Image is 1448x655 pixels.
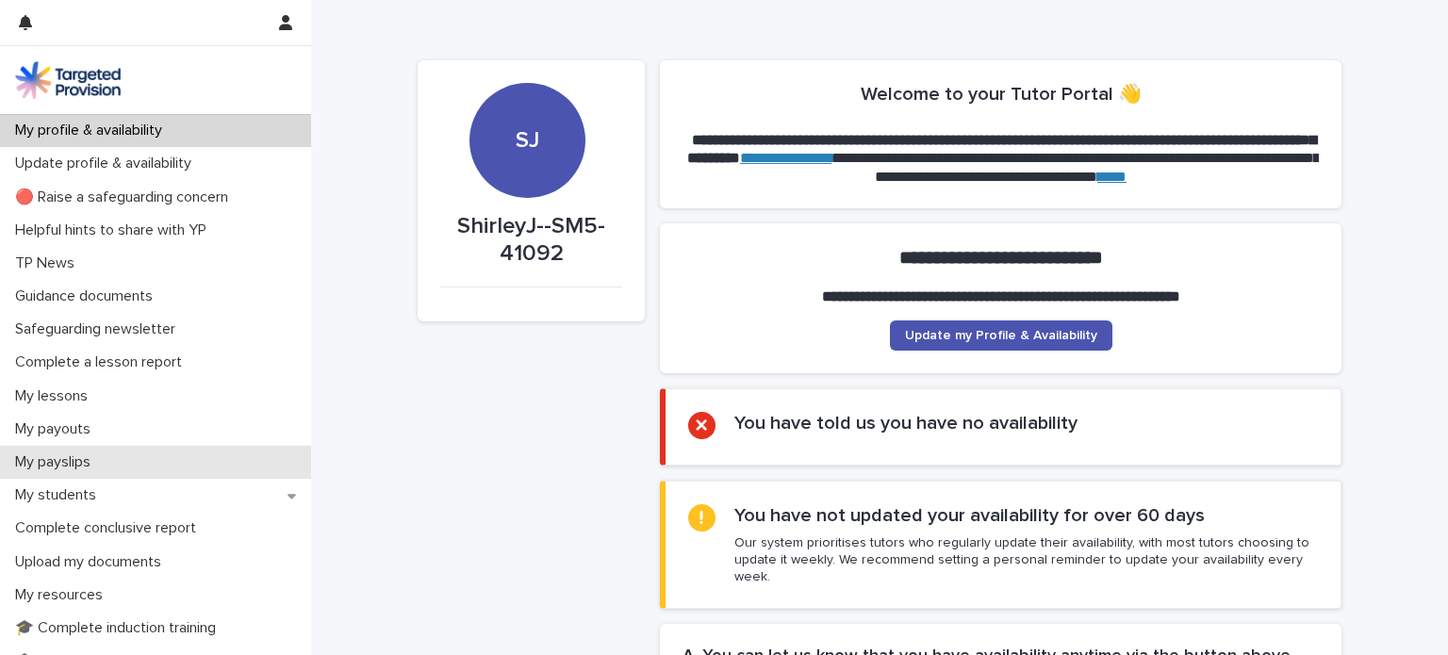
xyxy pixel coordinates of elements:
[8,553,176,571] p: Upload my documents
[8,188,243,206] p: 🔴 Raise a safeguarding concern
[861,83,1142,106] h2: Welcome to your Tutor Portal 👋
[8,486,111,504] p: My students
[8,387,103,405] p: My lessons
[8,586,118,604] p: My resources
[734,534,1318,586] p: Our system prioritises tutors who regularly update their availability, with most tutors choosing ...
[469,12,584,155] div: SJ
[15,61,121,99] img: M5nRWzHhSzIhMunXDL62
[8,453,106,471] p: My payslips
[8,519,211,537] p: Complete conclusive report
[8,320,190,338] p: Safeguarding newsletter
[8,254,90,272] p: TP News
[734,504,1205,527] h2: You have not updated your availability for over 60 days
[8,122,177,139] p: My profile & availability
[8,420,106,438] p: My payouts
[8,221,222,239] p: Helpful hints to share with YP
[8,155,206,172] p: Update profile & availability
[440,213,622,268] p: ShirleyJ--SM5-41092
[8,287,168,305] p: Guidance documents
[8,353,197,371] p: Complete a lesson report
[8,619,231,637] p: 🎓 Complete induction training
[734,412,1078,434] h2: You have told us you have no availability
[905,329,1097,342] span: Update my Profile & Availability
[890,320,1112,351] a: Update my Profile & Availability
